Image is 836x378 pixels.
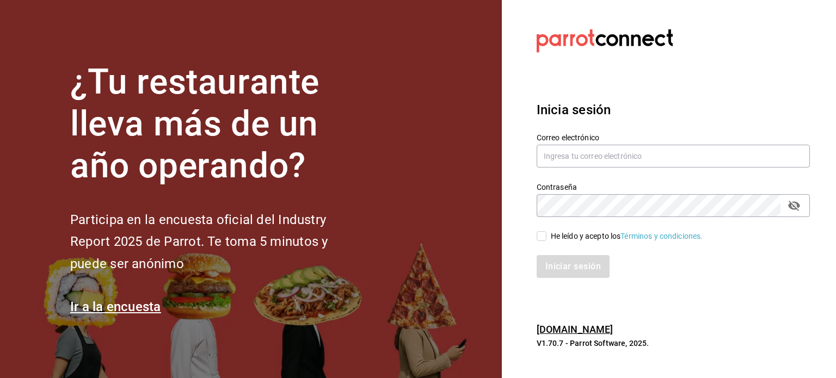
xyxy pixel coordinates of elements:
[70,209,364,275] h2: Participa en la encuesta oficial del Industry Report 2025 de Parrot. Te toma 5 minutos y puede se...
[620,232,703,240] a: Términos y condiciones.
[785,196,803,215] button: passwordField
[537,338,810,349] p: V1.70.7 - Parrot Software, 2025.
[537,100,810,120] h3: Inicia sesión
[70,61,364,187] h1: ¿Tu restaurante lleva más de un año operando?
[537,134,810,141] label: Correo electrónico
[551,231,703,242] div: He leído y acepto los
[537,145,810,168] input: Ingresa tu correo electrónico
[537,324,613,335] a: [DOMAIN_NAME]
[537,183,810,191] label: Contraseña
[70,299,161,314] a: Ir a la encuesta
